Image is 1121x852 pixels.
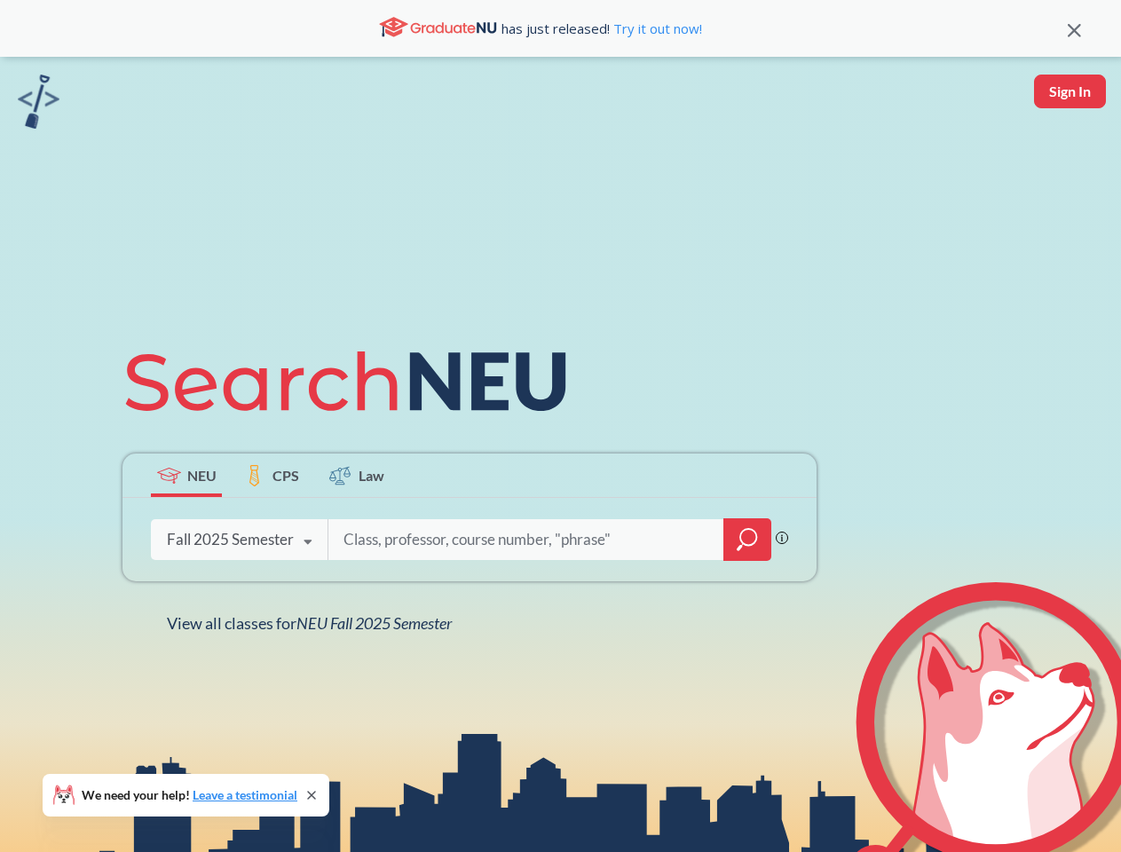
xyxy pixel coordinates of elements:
[18,75,59,134] a: sandbox logo
[167,613,452,633] span: View all classes for
[167,530,294,549] div: Fall 2025 Semester
[723,518,771,561] div: magnifying glass
[1034,75,1106,108] button: Sign In
[187,465,217,485] span: NEU
[296,613,452,633] span: NEU Fall 2025 Semester
[501,19,702,38] span: has just released!
[82,789,297,801] span: We need your help!
[610,20,702,37] a: Try it out now!
[18,75,59,129] img: sandbox logo
[272,465,299,485] span: CPS
[342,521,711,558] input: Class, professor, course number, "phrase"
[359,465,384,485] span: Law
[193,787,297,802] a: Leave a testimonial
[737,527,758,552] svg: magnifying glass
